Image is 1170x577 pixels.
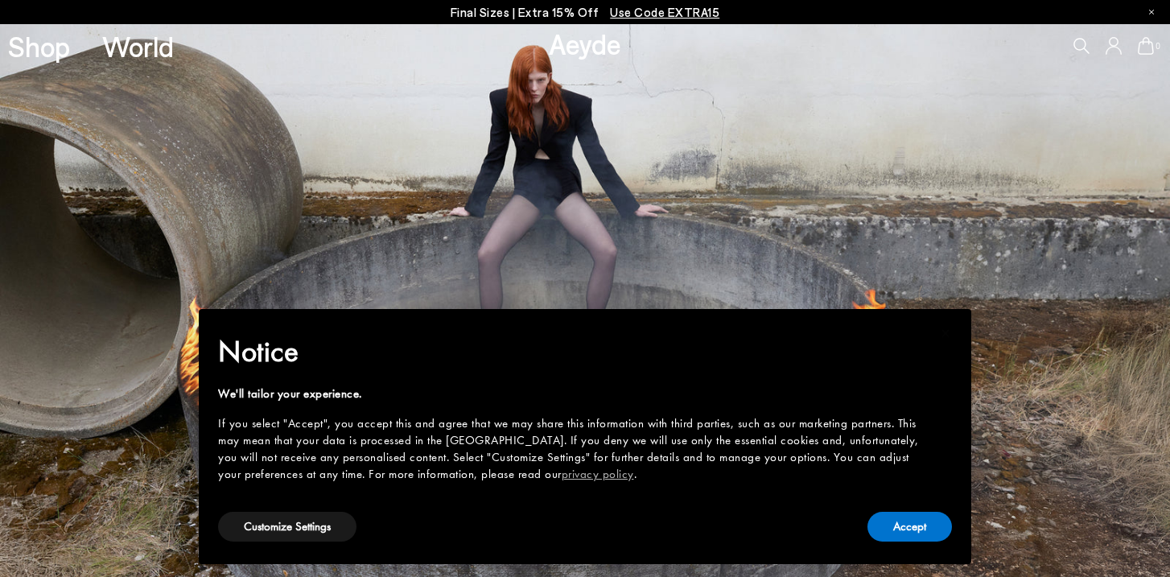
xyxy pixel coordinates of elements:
button: Accept [867,512,952,542]
button: Close this notice [926,314,965,352]
span: Navigate to /collections/ss25-final-sizes [610,5,719,19]
span: 0 [1154,42,1162,51]
a: World [102,32,174,60]
a: 0 [1138,37,1154,55]
a: Shop [8,32,70,60]
p: Final Sizes | Extra 15% Off [451,2,720,23]
span: × [941,320,951,345]
div: If you select "Accept", you accept this and agree that we may share this information with third p... [218,415,926,483]
a: Aeyde [549,27,621,60]
div: We'll tailor your experience. [218,385,926,402]
h2: Notice [218,331,926,373]
a: privacy policy [562,466,634,482]
button: Customize Settings [218,512,356,542]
